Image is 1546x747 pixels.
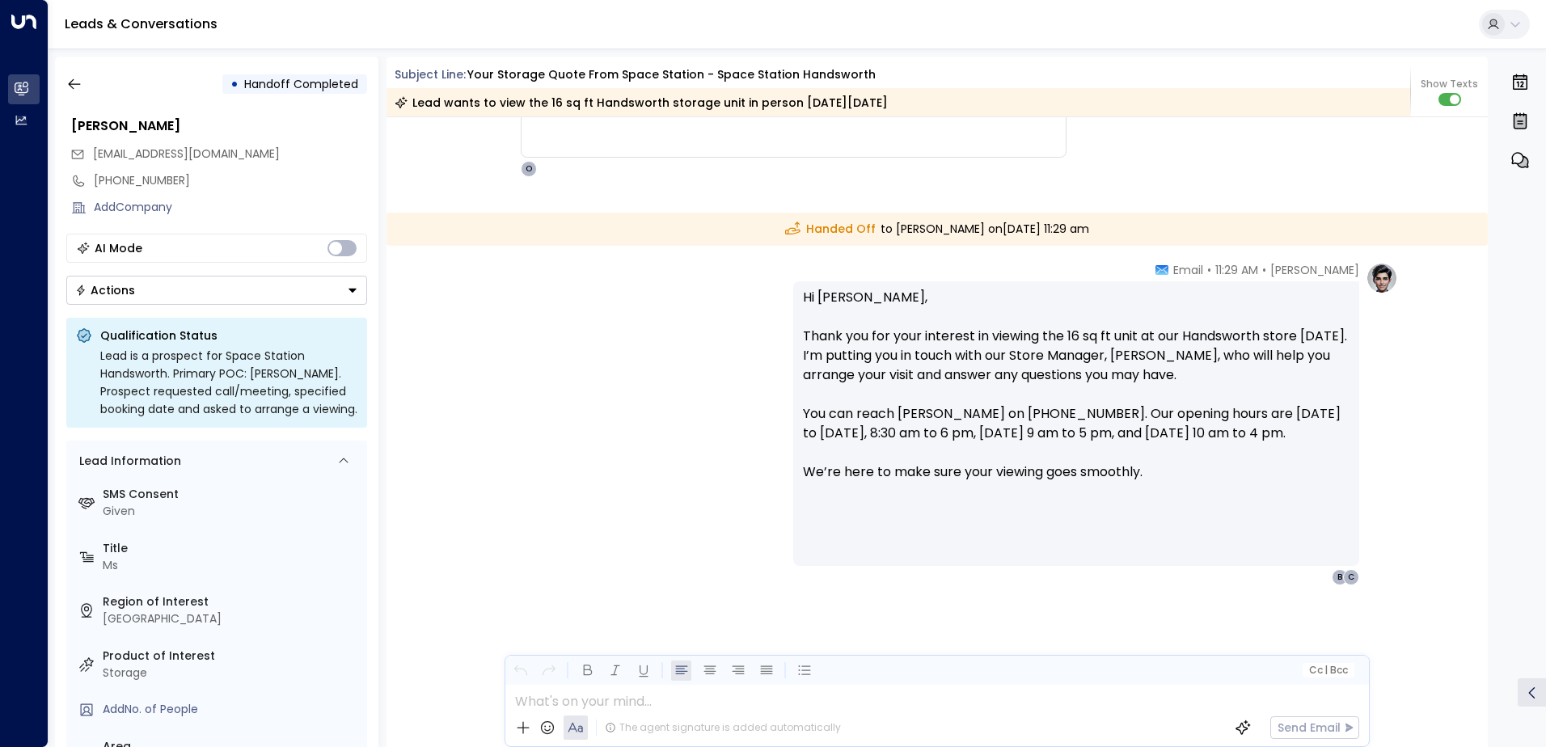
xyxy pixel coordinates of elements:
label: Region of Interest [103,593,361,610]
div: Lead is a prospect for Space Station Handsworth. Primary POC: [PERSON_NAME]. Prospect requested c... [100,347,357,418]
span: Subject Line: [395,66,466,82]
span: Email [1173,262,1203,278]
div: O [521,161,537,177]
span: [EMAIL_ADDRESS][DOMAIN_NAME] [93,146,280,162]
p: Qualification Status [100,327,357,344]
span: Show Texts [1421,77,1478,91]
div: Actions [75,283,135,298]
div: Button group with a nested menu [66,276,367,305]
div: [PHONE_NUMBER] [94,172,367,189]
span: yourdestinylive@gmail.com [93,146,280,162]
span: • [1207,262,1211,278]
button: Redo [539,660,559,681]
div: [PERSON_NAME] [71,116,367,136]
label: SMS Consent [103,486,361,503]
div: B [1332,569,1348,585]
div: AddCompany [94,199,367,216]
div: C [1343,569,1359,585]
div: Storage [103,665,361,682]
button: Cc|Bcc [1302,663,1354,678]
span: Handed Off [785,221,876,238]
button: Actions [66,276,367,305]
span: Handoff Completed [244,76,358,92]
span: • [1262,262,1266,278]
span: Cc Bcc [1308,665,1347,676]
label: Title [103,540,361,557]
div: AddNo. of People [103,701,361,718]
div: [GEOGRAPHIC_DATA] [103,610,361,627]
label: Product of Interest [103,648,361,665]
div: Your storage quote from Space Station - Space Station Handsworth [467,66,876,83]
div: Lead wants to view the 16 sq ft Handsworth storage unit in person [DATE][DATE] [395,95,888,111]
div: AI Mode [95,240,142,256]
div: Lead Information [74,453,181,470]
p: Hi [PERSON_NAME], Thank you for your interest in viewing the 16 sq ft unit at our Handsworth stor... [803,288,1350,501]
div: Given [103,503,361,520]
div: to [PERSON_NAME] on [DATE] 11:29 am [386,213,1489,246]
a: Leads & Conversations [65,15,218,33]
button: Undo [510,660,530,681]
span: | [1324,665,1328,676]
div: • [230,70,239,99]
img: profile-logo.png [1366,262,1398,294]
div: The agent signature is added automatically [605,720,841,735]
span: 11:29 AM [1215,262,1258,278]
div: Ms [103,557,361,574]
span: [PERSON_NAME] [1270,262,1359,278]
